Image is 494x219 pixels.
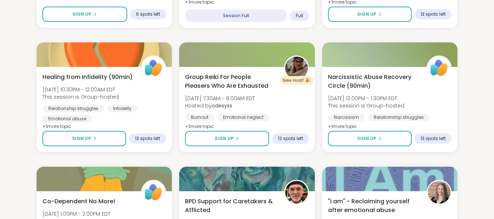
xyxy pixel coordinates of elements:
[185,95,255,102] span: [DATE] 7:30AM - 8:00AM EDT
[42,115,92,122] div: Emotional abuse
[328,131,412,146] button: Sign Up
[285,57,308,79] img: odesyss
[42,197,115,206] span: Co-Dependent No More!
[185,131,269,146] button: Sign Up
[215,135,234,142] span: Sign Up
[328,7,412,22] button: Sign Up
[357,135,376,142] span: Sign Up
[42,7,127,22] button: Sign Up
[42,210,119,218] span: [DATE] 1:00PM - 2:00PM EDT
[185,73,276,90] span: Group Reiki For People Pleasers Who Are Exhausted
[185,197,276,215] span: BPD Support for Caretakers & Afflicted
[142,181,165,204] img: ShareWell
[217,114,269,121] div: Emotional neglect
[368,114,430,121] div: Relationship struggles
[135,136,160,141] span: 13 spots left
[42,93,119,101] span: This session is Group-hosted
[42,73,133,82] span: Healing from Infidelity (90min)
[285,181,308,204] img: Waynebow2
[185,10,287,22] div: Session Full
[357,11,376,18] span: Sign Up
[185,102,255,109] span: Hosted by
[142,57,165,79] img: ShareWell
[136,11,160,17] span: 6 spots left
[278,136,303,141] span: 12 spots left
[42,105,104,112] div: Relationship struggles
[328,95,404,102] span: [DATE] 12:00PM - 1:30PM EDT
[107,105,137,112] div: Infidelity
[72,11,91,18] span: Sign Up
[42,86,119,93] span: [DATE] 10:30PM - 12:00AM EDT
[328,102,404,109] span: This session is Group-hosted
[280,76,313,85] div: New Host! 🎉
[328,114,365,121] div: Narcissism
[421,136,446,141] span: 13 spots left
[185,114,214,121] div: Burnout
[428,57,450,79] img: ShareWell
[421,11,446,17] span: 13 spots left
[72,135,91,142] span: Sign Up
[328,197,419,215] span: "I am" - Reclaiming yourself after emotional abuse
[212,102,232,109] b: odesyss
[428,181,450,204] img: LaraN
[42,131,126,146] button: Sign Up
[296,13,303,19] span: Full
[328,73,419,90] span: Narcissistic Abuse Recovery Circle (90min)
